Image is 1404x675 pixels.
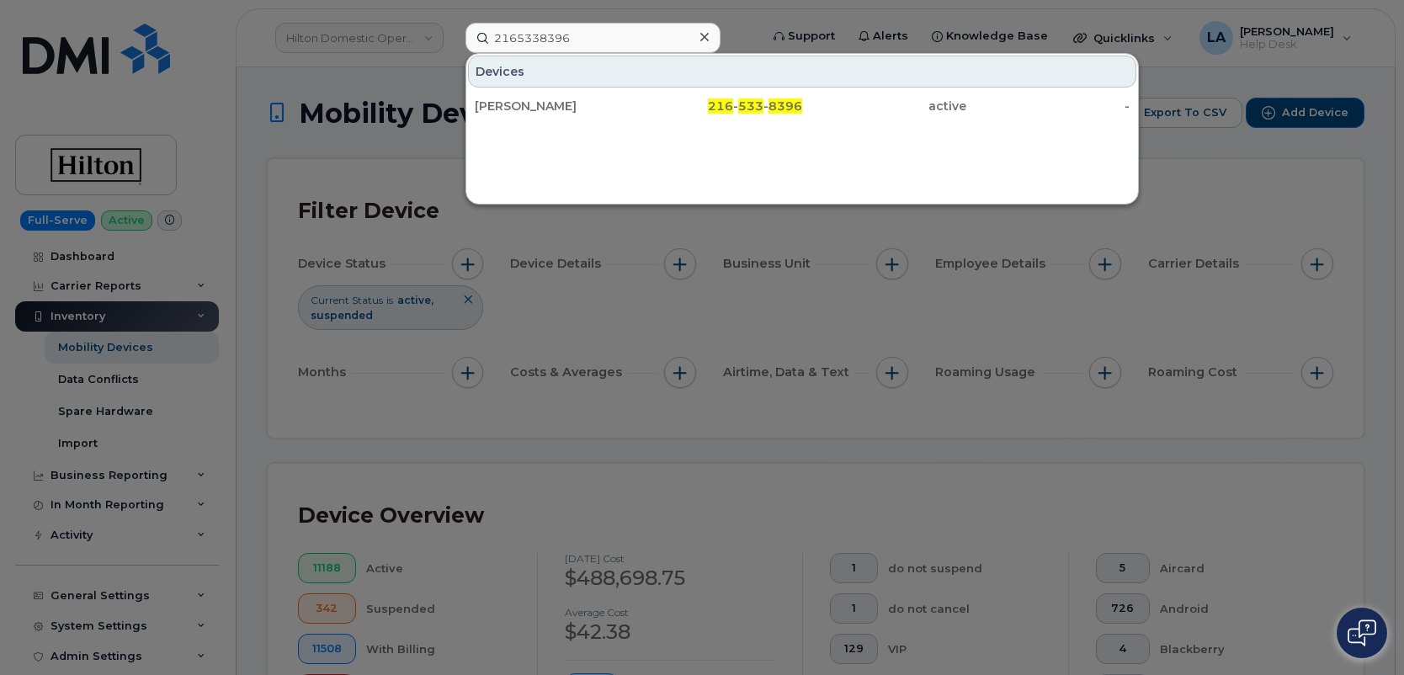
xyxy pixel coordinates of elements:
div: - [966,98,1130,114]
span: 216 [708,98,733,114]
span: 533 [738,98,763,114]
a: [PERSON_NAME]216-533-8396active- [468,91,1136,121]
img: Open chat [1348,619,1376,646]
div: - - [639,98,803,114]
div: Devices [468,56,1136,88]
div: active [802,98,966,114]
span: 8396 [768,98,802,114]
div: [PERSON_NAME] [475,98,639,114]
